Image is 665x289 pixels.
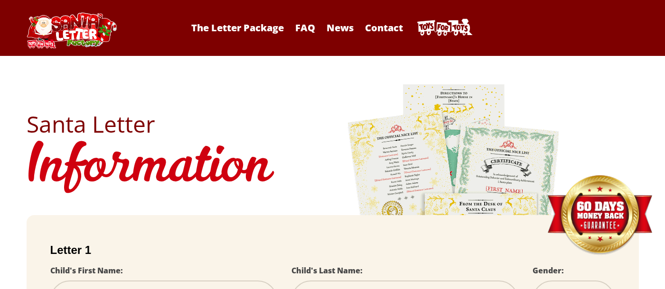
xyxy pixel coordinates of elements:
h1: Information [27,135,639,201]
h2: Letter 1 [50,244,615,257]
a: FAQ [290,21,320,34]
a: Contact [360,21,408,34]
label: Child's Last Name: [291,265,363,276]
img: Santa Letter Logo [24,12,119,48]
a: The Letter Package [187,21,289,34]
h2: Santa Letter [27,113,639,135]
a: News [322,21,358,34]
label: Child's First Name: [50,265,123,276]
label: Gender: [533,265,564,276]
img: Money Back Guarantee [546,175,653,256]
